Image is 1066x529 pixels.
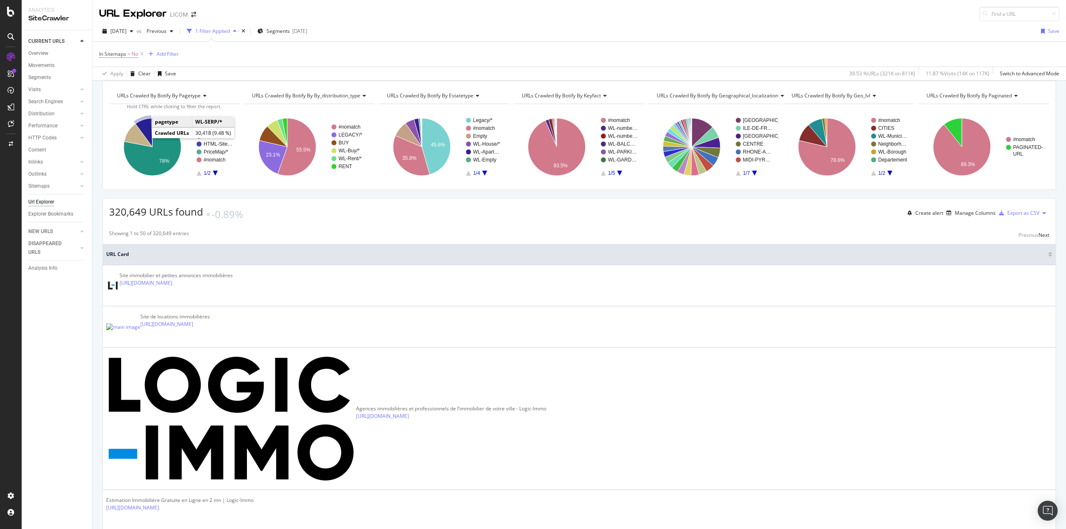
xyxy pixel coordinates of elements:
[28,170,47,179] div: Outlinks
[339,132,362,138] text: LEGACY/*
[28,170,78,179] a: Outlinks
[792,92,870,99] span: URLs Crawled By Botify By geo_lvl
[608,141,635,147] text: WL-BALC…
[28,49,86,58] a: Overview
[28,158,78,166] a: Inlinks
[649,111,779,183] svg: A chart.
[743,141,763,147] text: CENTRE
[1039,231,1049,238] div: Next
[296,147,311,153] text: 55.5%
[339,148,360,154] text: WL-Buy/*
[28,264,86,273] a: Analysis Info
[514,111,644,183] svg: A chart.
[1038,25,1059,38] button: Save
[28,61,86,70] a: Movements
[473,157,496,163] text: WL-Empty
[28,198,86,206] a: Url Explorer
[137,27,143,35] span: vs
[143,27,167,35] span: Previous
[120,279,172,286] a: [URL][DOMAIN_NAME]
[28,7,85,14] div: Analytics
[28,227,78,236] a: NEW URLS
[28,109,55,118] div: Distribution
[127,67,151,80] button: Clear
[743,117,795,123] text: [GEOGRAPHIC_DATA]
[28,239,78,257] a: DISAPPEARED URLS
[919,111,1049,183] svg: A chart.
[157,50,179,57] div: Add Filter
[28,227,53,236] div: NEW URLS
[1039,230,1049,240] button: Next
[28,61,55,70] div: Movements
[266,152,280,158] text: 23.1%
[152,128,192,139] td: Crawled URLs
[473,133,487,139] text: Empty
[925,89,1042,102] h4: URLs Crawled By Botify By paginated
[431,142,445,148] text: 45.6%
[212,207,243,221] div: -0.89%
[106,497,254,504] div: Estimation Immobilière Gratuite en Ligne en 2 mn | Logic-Immo
[608,170,615,176] text: 1/5
[849,70,915,77] div: 39.53 % URLs ( 321K on 811K )
[339,140,349,146] text: BUY
[127,103,222,109] span: Hold CTRL while clicking to filter the report.
[115,89,232,102] h4: URLs Crawled By Botify By pagetype
[28,182,50,191] div: Sitemaps
[244,111,375,183] svg: A chart.
[784,111,914,183] svg: A chart.
[159,158,169,164] text: 78%
[830,157,844,163] text: 78.6%
[109,111,240,183] svg: A chart.
[878,133,907,139] text: WL-Munici…
[1048,27,1059,35] div: Save
[204,141,232,147] text: HTML-Site…
[339,164,352,169] text: RENT
[28,97,78,106] a: Search Engines
[790,89,907,102] h4: URLs Crawled By Botify By geo_lvl
[878,117,900,123] text: #nomatch
[207,213,210,216] img: Equal
[878,157,907,163] text: Departement
[1038,501,1058,521] div: Open Intercom Messenger
[1013,137,1035,142] text: #nomatch
[106,323,140,331] img: main image
[356,405,546,412] div: Agences immobilières et professionnels de l’immobilier de votre ville - Logic-Immo
[127,50,130,57] span: =
[28,37,78,46] a: CURRENT URLS
[1019,231,1039,238] div: Previous
[553,163,568,169] text: 93.5%
[28,158,43,166] div: Inlinks
[120,272,233,279] div: Site immobilier et petites annonces immobilières
[106,251,1046,258] span: URL Card
[915,209,943,216] div: Create alert
[28,264,57,273] div: Analysis Info
[99,7,167,21] div: URL Explorer
[904,206,943,220] button: Create alert
[152,117,192,127] td: pagetype
[192,117,234,127] td: WL-SERP/*
[140,313,210,320] div: Site de locations immobilières
[743,170,750,176] text: 1/7
[106,354,356,483] img: main image
[657,92,778,99] span: URLs Crawled By Botify By geographical_localization
[1000,70,1059,77] div: Switch to Advanced Mode
[655,89,791,102] h4: URLs Crawled By Botify By geographical_localization
[28,210,86,219] a: Explorer Bookmarks
[473,170,480,176] text: 1/4
[117,92,201,99] span: URLs Crawled By Botify By pagetype
[99,67,123,80] button: Apply
[138,70,151,77] div: Clear
[743,149,771,155] text: RHONE-A…
[743,133,795,139] text: [GEOGRAPHIC_DATA]
[522,92,601,99] span: URLs Crawled By Botify By keyfact
[402,155,416,161] text: 35.8%
[878,141,906,147] text: Neighborh…
[387,92,473,99] span: URLs Crawled By Botify By estatetype
[608,133,638,139] text: WL-numbe…
[110,27,127,35] span: 2025 Sep. 12th
[28,210,73,219] div: Explorer Bookmarks
[109,230,189,240] div: Showing 1 to 50 of 320,649 entries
